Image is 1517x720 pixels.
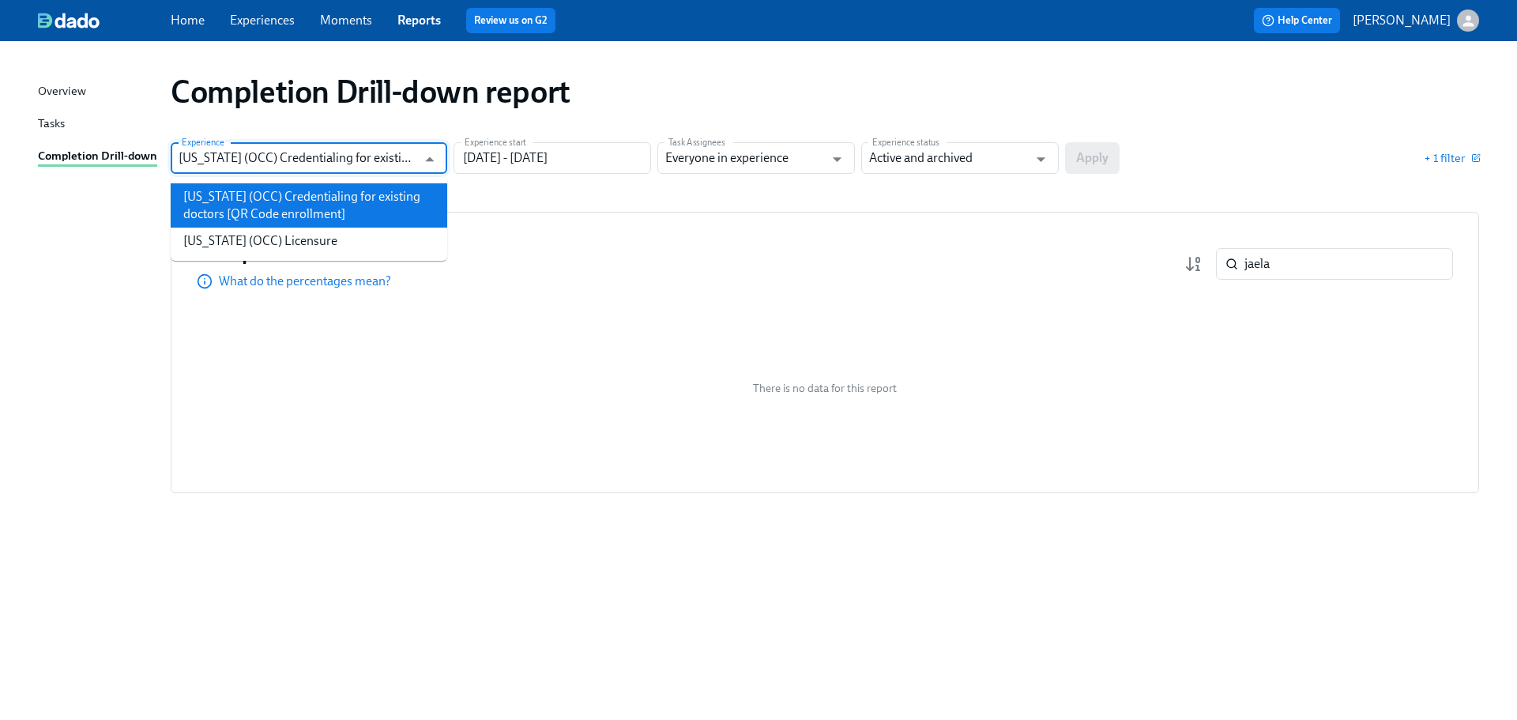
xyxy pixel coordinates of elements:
[38,82,86,102] div: Overview
[38,13,100,28] img: dado
[38,147,158,167] a: Completion Drill-down
[1353,9,1479,32] button: [PERSON_NAME]
[171,13,205,28] a: Home
[825,147,849,172] button: Open
[230,13,295,28] a: Experiences
[1353,12,1451,29] p: [PERSON_NAME]
[171,73,570,111] h1: Completion Drill-down report
[1262,13,1332,28] span: Help Center
[320,13,372,28] a: Moments
[1254,8,1340,33] button: Help Center
[1029,147,1053,172] button: Open
[38,115,65,134] div: Tasks
[1244,248,1453,280] input: Search by name
[171,228,447,254] li: [US_STATE] (OCC) Licensure
[38,82,158,102] a: Overview
[417,147,442,172] button: Close
[38,115,158,134] a: Tasks
[1424,150,1479,166] button: + 1 filter
[474,13,548,28] a: Review us on G2
[466,8,555,33] button: Review us on G2
[753,381,897,396] span: There is no data for this report
[171,183,447,228] li: [US_STATE] (OCC) Credentialing for existing doctors [QR Code enrollment]
[38,13,171,28] a: dado
[397,13,441,28] a: Reports
[38,147,157,167] div: Completion Drill-down
[219,273,391,290] p: What do the percentages mean?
